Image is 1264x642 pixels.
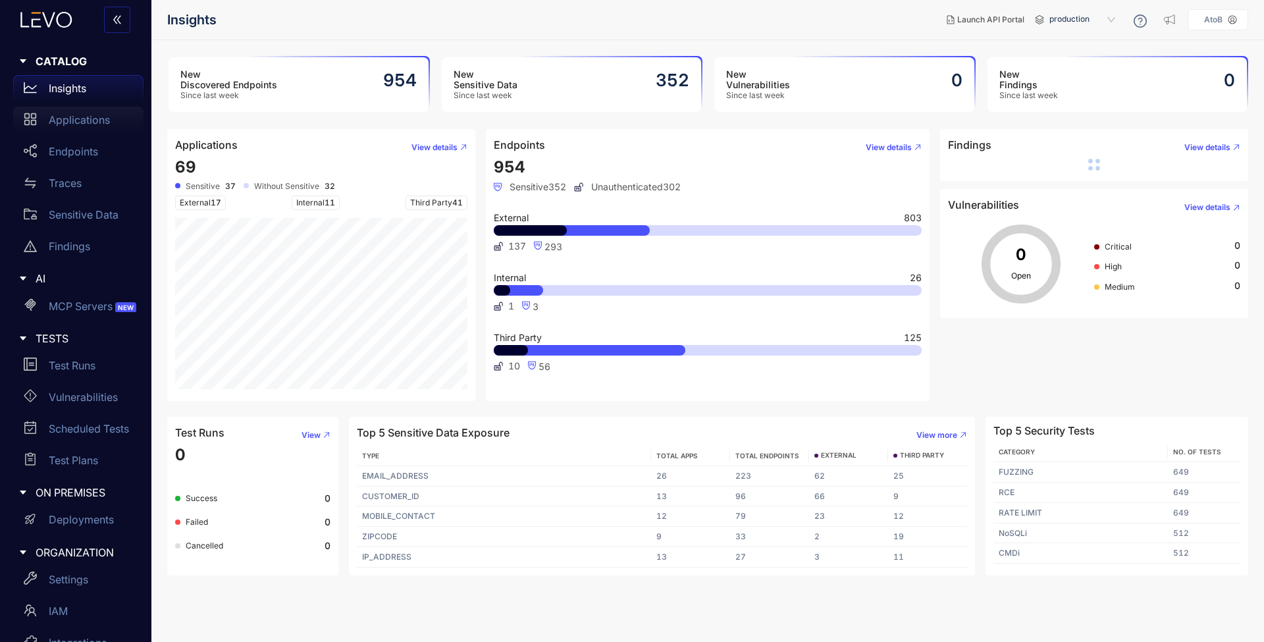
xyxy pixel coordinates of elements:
[533,301,539,312] span: 3
[362,452,379,460] span: TYPE
[726,91,790,100] span: Since last week
[904,333,922,342] span: 125
[494,182,566,192] span: Sensitive 352
[225,182,236,191] b: 37
[13,415,144,447] a: Scheduled Tests
[993,503,1167,523] td: RATE LIMIT
[13,75,144,107] a: Insights
[539,361,550,372] span: 56
[726,69,790,90] h3: New Vulnerabilities
[730,466,809,487] td: 223
[957,15,1024,24] span: Launch API Portal
[1168,462,1240,483] td: 649
[656,452,698,460] span: TOTAL APPS
[104,7,130,33] button: double-left
[494,273,526,282] span: Internal
[544,241,562,252] span: 293
[809,506,888,527] td: 23
[951,70,962,90] h2: 0
[730,487,809,507] td: 96
[115,302,136,313] span: NEW
[888,487,967,507] td: 9
[730,506,809,527] td: 79
[36,547,133,558] span: ORGANIZATION
[186,493,217,503] span: Success
[1105,282,1135,292] span: Medium
[49,177,82,189] p: Traces
[175,157,196,176] span: 69
[656,70,689,90] h2: 352
[211,198,221,207] span: 17
[175,445,186,464] span: 0
[357,466,651,487] td: EMAIL_ADDRESS
[452,198,463,207] span: 41
[809,466,888,487] td: 62
[49,423,129,435] p: Scheduled Tests
[325,493,330,504] b: 0
[411,143,458,152] span: View details
[13,201,144,233] a: Sensitive Data
[49,574,88,585] p: Settings
[325,198,335,207] span: 11
[651,506,730,527] td: 12
[36,273,133,284] span: AI
[357,506,651,527] td: MOBILE_CONTACT
[1184,203,1230,212] span: View details
[1174,137,1240,158] button: View details
[508,361,520,371] span: 10
[999,448,1035,456] span: Category
[302,431,321,440] span: View
[809,547,888,568] td: 3
[999,91,1058,100] span: Since last week
[254,182,319,191] span: Without Sensitive
[574,182,681,192] span: Unauthenticated 302
[651,466,730,487] td: 26
[357,427,510,439] h4: Top 5 Sensitive Data Exposure
[18,548,28,557] span: caret-right
[49,514,114,525] p: Deployments
[49,454,98,466] p: Test Plans
[13,352,144,384] a: Test Runs
[292,196,340,210] span: Internal
[508,301,514,311] span: 1
[325,182,335,191] b: 32
[13,447,144,479] a: Test Plans
[948,139,991,151] h4: Findings
[49,82,86,94] p: Insights
[13,507,144,539] a: Deployments
[49,300,139,312] p: MCP Servers
[8,539,144,566] div: ORGANIZATION
[888,547,967,568] td: 11
[993,543,1167,564] td: CMDi
[1234,260,1240,271] span: 0
[186,182,220,191] span: Sensitive
[18,488,28,497] span: caret-right
[888,527,967,547] td: 19
[916,431,957,440] span: View more
[888,466,967,487] td: 25
[1168,483,1240,503] td: 649
[49,605,68,617] p: IAM
[821,452,856,460] span: EXTERNAL
[993,425,1095,437] h4: Top 5 Security Tests
[651,547,730,568] td: 13
[357,487,651,507] td: CUSTOMER_ID
[175,139,238,151] h4: Applications
[494,157,525,176] span: 954
[8,47,144,75] div: CATALOG
[49,360,95,371] p: Test Runs
[1174,197,1240,218] button: View details
[13,107,144,138] a: Applications
[948,199,1019,211] h4: Vulnerabilities
[357,527,651,547] td: ZIPCODE
[8,265,144,292] div: AI
[175,427,224,439] h4: Test Runs
[508,241,526,252] span: 137
[888,506,967,527] td: 12
[13,138,144,170] a: Endpoints
[291,425,330,446] button: View
[167,13,217,28] span: Insights
[730,527,809,547] td: 33
[866,143,912,152] span: View details
[494,333,542,342] span: Third Party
